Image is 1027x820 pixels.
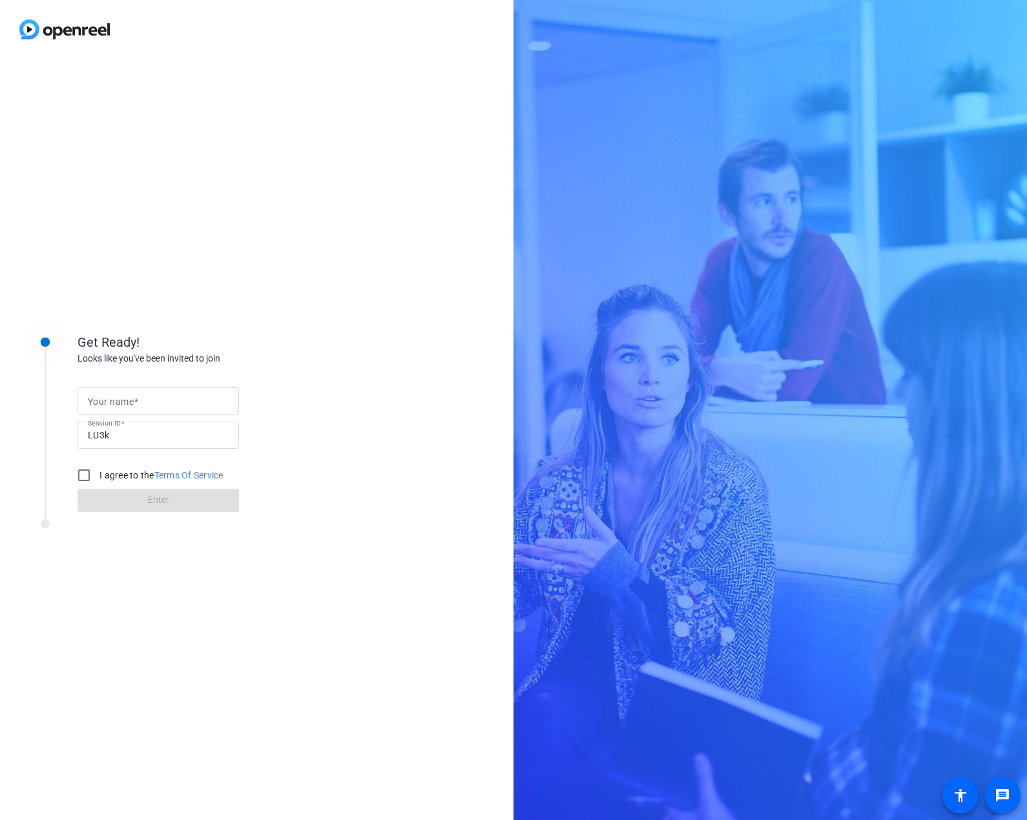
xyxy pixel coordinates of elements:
label: I agree to the [97,469,223,482]
mat-label: Your name [88,396,134,407]
div: Looks like you've been invited to join [78,352,336,365]
a: Terms Of Service [154,470,223,480]
mat-icon: accessibility [953,788,968,803]
mat-icon: message [995,788,1010,803]
mat-label: Session ID [88,419,121,427]
div: Get Ready! [78,333,336,352]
